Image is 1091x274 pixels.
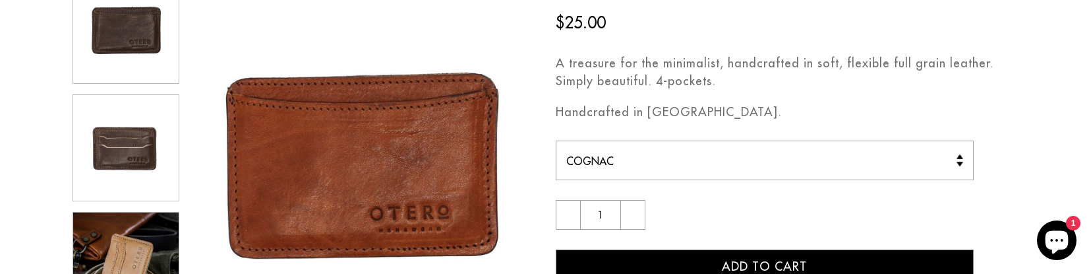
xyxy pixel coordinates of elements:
span: Add to cart [722,259,807,274]
ins: $25.00 [556,11,606,34]
img: Minimalist Credit Card Holder [73,95,179,201]
inbox-online-store-chat: Shopify online store chat [1033,221,1080,263]
p: A treasure for the minimalist, handcrafted in soft, flexible full grain leather. Simply beautiful... [556,54,1020,90]
p: Handcrafted in [GEOGRAPHIC_DATA]. [556,103,1020,121]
